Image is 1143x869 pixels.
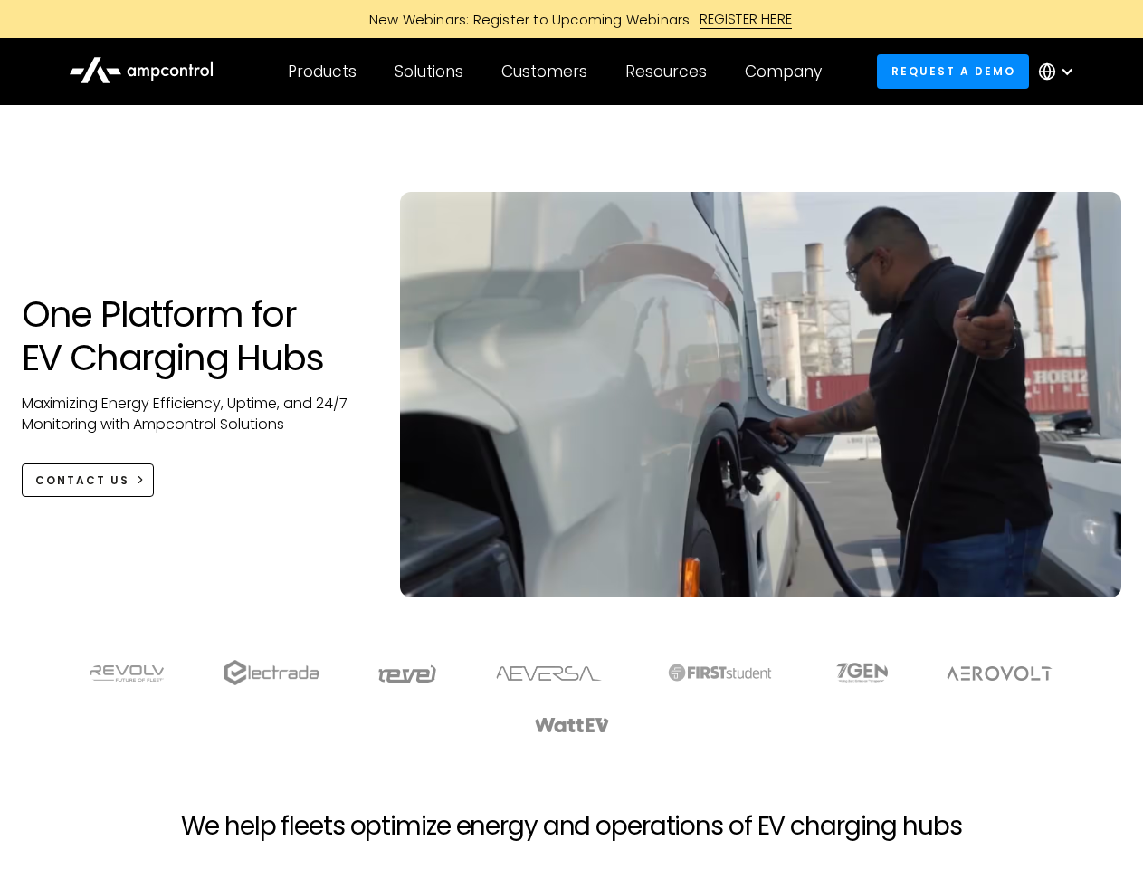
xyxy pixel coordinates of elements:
[35,473,129,489] div: CONTACT US
[700,9,793,29] div: REGISTER HERE
[22,463,155,497] a: CONTACT US
[745,62,822,81] div: Company
[22,292,365,379] h1: One Platform for EV Charging Hubs
[877,54,1029,88] a: Request a demo
[501,62,587,81] div: Customers
[946,666,1053,681] img: Aerovolt Logo
[625,62,707,81] div: Resources
[351,10,700,29] div: New Webinars: Register to Upcoming Webinars
[395,62,463,81] div: Solutions
[22,394,365,434] p: Maximizing Energy Efficiency, Uptime, and 24/7 Monitoring with Ampcontrol Solutions
[224,660,319,685] img: electrada logo
[534,718,610,732] img: WattEV logo
[288,62,357,81] div: Products
[181,811,961,842] h2: We help fleets optimize energy and operations of EV charging hubs
[165,9,979,29] a: New Webinars: Register to Upcoming WebinarsREGISTER HERE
